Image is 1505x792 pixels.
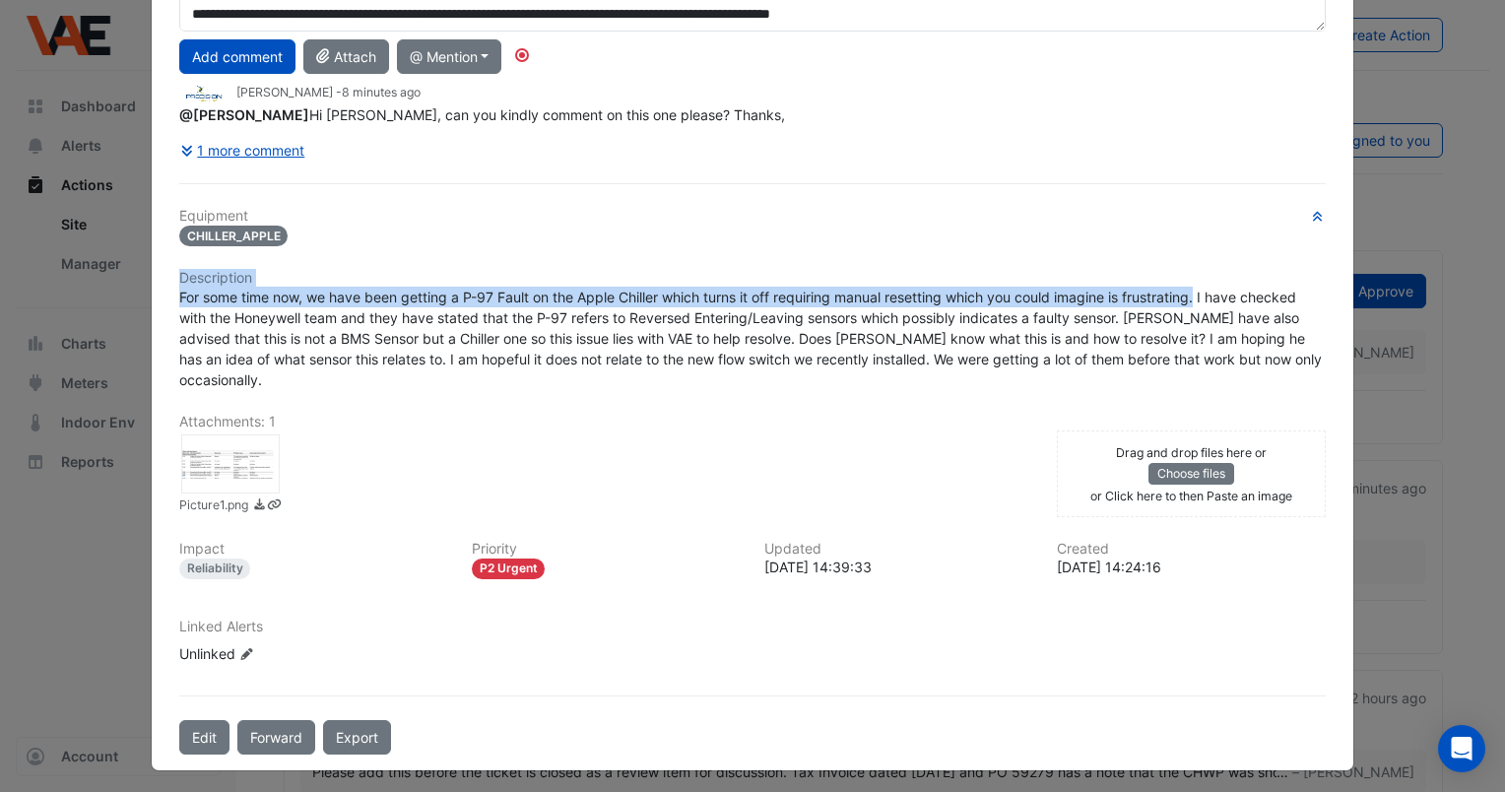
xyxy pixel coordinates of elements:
[179,208,1326,225] h6: Equipment
[179,496,248,517] small: Picture1.png
[179,289,1326,388] span: For some time now, we have been getting a P-97 Fault on the Apple Chiller which turns it off requ...
[252,496,267,517] a: Download
[397,39,502,74] button: @ Mention
[236,84,421,101] small: [PERSON_NAME] -
[239,647,254,662] fa-icon: Edit Linked Alerts
[179,720,229,755] button: Edit
[1148,463,1234,485] button: Choose files
[179,559,251,579] div: Reliability
[472,541,741,558] h6: Priority
[179,106,785,123] span: Hi [PERSON_NAME], can you kindly comment on this one please? Thanks,
[1057,541,1326,558] h6: Created
[472,559,546,579] div: P2 Urgent
[181,434,280,494] div: Picture1.png
[342,85,421,99] span: 2025-10-07 14:39:33
[179,39,295,74] button: Add comment
[237,720,315,755] button: Forward
[303,39,389,74] button: Attach
[1438,725,1485,772] div: Open Intercom Messenger
[179,226,289,246] span: CHILLER_APPLE
[179,83,229,104] img: Precision Group
[513,46,531,64] div: Tooltip anchor
[267,496,282,517] a: Copy link to clipboard
[1057,557,1326,577] div: [DATE] 14:24:16
[179,541,448,558] h6: Impact
[179,106,309,123] span: mclaydon@vaegroup.com.au [VAE Group]
[1090,489,1292,503] small: or Click here to then Paste an image
[179,133,306,167] button: 1 more comment
[764,557,1033,577] div: [DATE] 14:39:33
[179,643,416,664] div: Unlinked
[179,414,1326,430] h6: Attachments: 1
[764,541,1033,558] h6: Updated
[179,270,1326,287] h6: Description
[179,619,1326,635] h6: Linked Alerts
[323,720,391,755] a: Export
[1116,445,1267,460] small: Drag and drop files here or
